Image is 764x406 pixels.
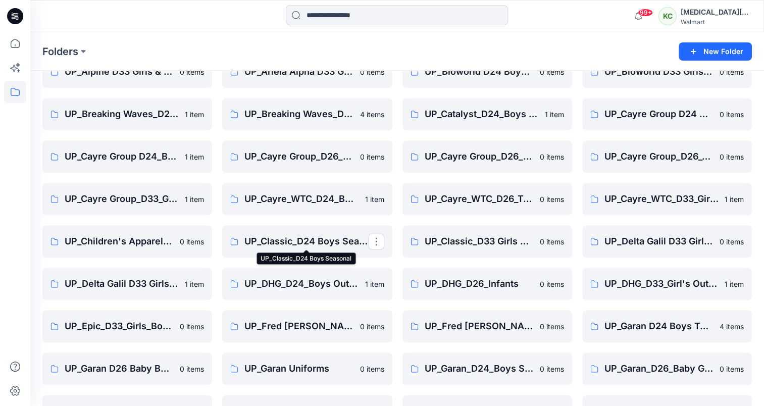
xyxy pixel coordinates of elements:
[604,65,714,79] p: UP_Bioworld D33 Girls Basics
[65,362,174,376] p: UP_Garan D26 Baby Boy Seasonal
[65,319,174,333] p: UP_Epic_D33_Girls_Bottoms
[582,98,752,130] a: UP_Cayre Group D24 Boys Swim0 items
[244,362,353,376] p: UP_Garan Uniforms
[540,236,564,247] p: 0 items
[65,65,174,79] p: UP_Alpine D33 Girls & D 24 Boys Active
[540,151,564,162] p: 0 items
[604,234,714,248] p: UP_Delta Galil D33 Girls Active
[720,109,744,120] p: 0 items
[222,98,392,130] a: UP_Breaking Waves_D33 Girls Swim4 items
[185,194,204,205] p: 1 item
[582,140,752,173] a: UP_Cayre Group_D26_Toddler Boys Swim0 items
[720,151,744,162] p: 0 items
[402,352,572,385] a: UP_Garan_D24_Boys Seasonal0 items
[425,192,534,206] p: UP_Cayre_WTC_D26_Toddler Sleep
[222,225,392,258] a: UP_Classic_D24 Boys Seasonal
[42,98,212,130] a: UP_Breaking Waves_D24 Boys Swim1 item
[720,67,744,77] p: 0 items
[425,362,534,376] p: UP_Garan_D24_Boys Seasonal
[425,65,534,79] p: UP_Bioworld D24 Boys Basics
[42,225,212,258] a: UP_Children's Apparel Network _D26 NIT Sportswear0 items
[180,364,204,374] p: 0 items
[365,279,384,289] p: 1 item
[425,107,539,121] p: UP_Catalyst_D24_Boys Swim
[604,149,714,164] p: UP_Cayre Group_D26_Toddler Boys Swim
[720,364,744,374] p: 0 items
[658,7,677,25] div: KC
[425,234,534,248] p: UP_Classic_D33 Girls Seasonal
[65,192,179,206] p: UP_Cayre Group_D33_Girls Sleep
[402,98,572,130] a: UP_Catalyst_D24_Boys Swim1 item
[604,107,714,121] p: UP_Cayre Group D24 Boys Swim
[65,107,179,121] p: UP_Breaking Waves_D24 Boys Swim
[540,67,564,77] p: 0 items
[540,321,564,332] p: 0 items
[42,268,212,300] a: UP_Delta Galil D33 Girls Basics1 item
[425,319,534,333] p: UP_Fred [PERSON_NAME] D34 Plus Bottoms
[402,140,572,173] a: UP_Cayre Group_D26_Infant/ Toddler Boy/Girl Sleepwear0 items
[545,109,564,120] p: 1 item
[360,151,384,162] p: 0 items
[244,319,353,333] p: UP_Fred [PERSON_NAME] D34 [DEMOGRAPHIC_DATA] Bottoms
[222,310,392,342] a: UP_Fred [PERSON_NAME] D34 [DEMOGRAPHIC_DATA] Bottoms0 items
[180,321,204,332] p: 0 items
[582,183,752,215] a: UP_Cayre_WTC_D33_Girls Sleep1 item
[65,277,179,291] p: UP_Delta Galil D33 Girls Basics
[720,321,744,332] p: 4 items
[42,44,78,59] a: Folders
[582,352,752,385] a: UP_Garan_D26_Baby Girl_Seasonal0 items
[180,236,204,247] p: 0 items
[244,107,353,121] p: UP_Breaking Waves_D33 Girls Swim
[244,149,353,164] p: UP_Cayre Group_D26_Boy/Girl Outerwear
[402,183,572,215] a: UP_Cayre_WTC_D26_Toddler Sleep0 items
[425,149,534,164] p: UP_Cayre Group_D26_Infant/ Toddler Boy/Girl Sleepwear
[720,236,744,247] p: 0 items
[679,42,752,61] button: New Folder
[582,56,752,88] a: UP_Bioworld D33 Girls Basics0 items
[725,194,744,205] p: 1 item
[222,56,392,88] a: UP_Ariela Alpha D33 Girls Basics0 items
[185,279,204,289] p: 1 item
[402,225,572,258] a: UP_Classic_D33 Girls Seasonal0 items
[244,65,353,79] p: UP_Ariela Alpha D33 Girls Basics
[402,268,572,300] a: UP_DHG_D26_Infants0 items
[604,362,714,376] p: UP_Garan_D26_Baby Girl_Seasonal
[65,234,174,248] p: UP_Children's Apparel Network _D26 NIT Sportswear
[42,140,212,173] a: UP_Cayre Group D24_Boys Sleep1 item
[222,183,392,215] a: UP_Cayre_WTC_D24_Boys Sleep1 item
[402,56,572,88] a: UP_Bioworld D24 Boys Basics0 items
[244,277,359,291] p: UP_DHG_D24_Boys Outerwear
[222,140,392,173] a: UP_Cayre Group_D26_Boy/Girl Outerwear0 items
[244,234,368,248] p: UP_Classic_D24 Boys Seasonal
[42,352,212,385] a: UP_Garan D26 Baby Boy Seasonal0 items
[604,277,719,291] p: UP_DHG_D33_Girl's Outerwear
[681,6,751,18] div: [MEDICAL_DATA][PERSON_NAME]
[222,268,392,300] a: UP_DHG_D24_Boys Outerwear1 item
[360,364,384,374] p: 0 items
[42,183,212,215] a: UP_Cayre Group_D33_Girls Sleep1 item
[604,192,719,206] p: UP_Cayre_WTC_D33_Girls Sleep
[540,194,564,205] p: 0 items
[185,109,204,120] p: 1 item
[604,319,714,333] p: UP_Garan D24 Boys Tops
[582,310,752,342] a: UP_Garan D24 Boys Tops4 items
[540,279,564,289] p: 0 items
[638,9,653,17] span: 99+
[180,67,204,77] p: 0 items
[540,364,564,374] p: 0 items
[681,18,751,26] div: Walmart
[42,310,212,342] a: UP_Epic_D33_Girls_Bottoms0 items
[582,268,752,300] a: UP_DHG_D33_Girl's Outerwear1 item
[402,310,572,342] a: UP_Fred [PERSON_NAME] D34 Plus Bottoms0 items
[222,352,392,385] a: UP_Garan Uniforms0 items
[65,149,179,164] p: UP_Cayre Group D24_Boys Sleep
[725,279,744,289] p: 1 item
[244,192,359,206] p: UP_Cayre_WTC_D24_Boys Sleep
[360,321,384,332] p: 0 items
[365,194,384,205] p: 1 item
[425,277,534,291] p: UP_DHG_D26_Infants
[42,56,212,88] a: UP_Alpine D33 Girls & D 24 Boys Active0 items
[582,225,752,258] a: UP_Delta Galil D33 Girls Active0 items
[185,151,204,162] p: 1 item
